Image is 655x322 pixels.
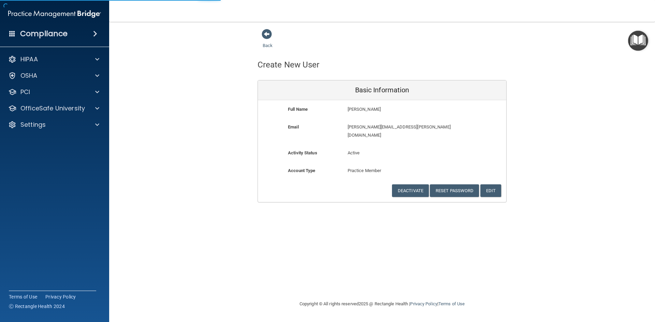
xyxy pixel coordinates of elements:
[45,293,76,300] a: Privacy Policy
[8,72,99,80] a: OSHA
[288,168,315,173] b: Account Type
[628,31,648,51] button: Open Resource Center
[258,80,506,100] div: Basic Information
[258,293,507,315] div: Copyright © All rights reserved 2025 @ Rectangle Health | |
[20,121,46,129] p: Settings
[20,104,85,112] p: OfficeSafe University
[288,150,317,155] b: Activity Status
[410,301,437,306] a: Privacy Policy
[348,123,456,139] p: [PERSON_NAME][EMAIL_ADDRESS][PERSON_NAME][DOMAIN_NAME]
[348,149,417,157] p: Active
[9,293,37,300] a: Terms of Use
[20,29,68,39] h4: Compliance
[20,55,38,63] p: HIPAA
[8,121,99,129] a: Settings
[20,72,38,80] p: OSHA
[480,184,501,197] button: Edit
[8,88,99,96] a: PCI
[263,35,273,48] a: Back
[348,167,417,175] p: Practice Member
[8,55,99,63] a: HIPAA
[258,60,320,69] h4: Create New User
[348,105,456,113] p: [PERSON_NAME]
[392,184,429,197] button: Deactivate
[8,104,99,112] a: OfficeSafe University
[288,124,299,129] b: Email
[621,275,647,301] iframe: Drift Widget Chat Controller
[430,184,479,197] button: Reset Password
[20,88,30,96] p: PCI
[288,107,308,112] b: Full Name
[9,303,65,310] span: Ⓒ Rectangle Health 2024
[438,301,465,306] a: Terms of Use
[8,7,101,21] img: PMB logo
